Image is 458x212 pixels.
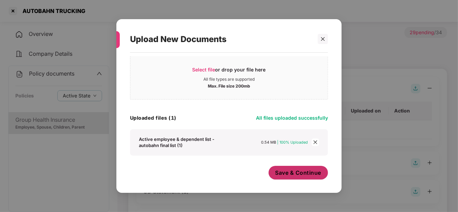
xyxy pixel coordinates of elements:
span: | 100% Uploaded [277,140,308,145]
span: Select file [192,67,215,72]
span: All files uploaded successfully [256,115,328,121]
span: Select fileor drop your file hereAll file types are supportedMax. File size 200mb [130,61,328,94]
button: Save & Continue [269,166,328,180]
div: All file types are supported [203,77,255,82]
h4: Uploaded files (1) [130,115,176,121]
div: Max. File size 200mb [208,82,250,89]
span: 0.54 MB [261,140,276,145]
span: Save & Continue [275,169,321,176]
span: close [320,37,325,41]
div: or drop your file here [192,66,266,77]
span: close [312,138,319,146]
div: Upload New Documents [130,26,312,53]
div: Active employee & dependent list -autobahn final list (1) [139,136,232,148]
